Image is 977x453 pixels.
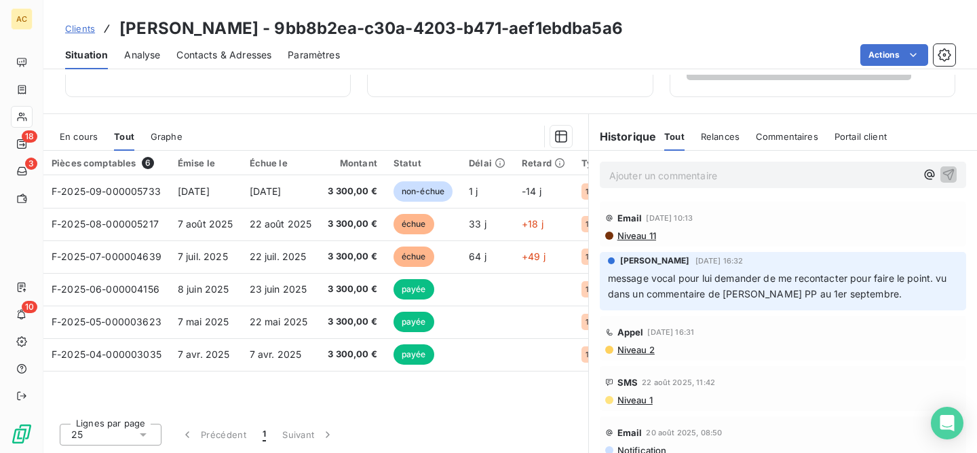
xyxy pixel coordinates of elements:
[178,185,210,197] span: [DATE]
[60,131,98,142] span: En cours
[11,423,33,445] img: Logo LeanPay
[288,48,340,62] span: Paramètres
[119,16,623,41] h3: [PERSON_NAME] - 9bb8b2ea-c30a-4203-b471-aef1ebdba5a6
[586,350,645,359] span: 1.1 _ Vente _ Clients
[394,158,453,168] div: Statut
[394,247,434,267] span: échue
[52,283,159,295] span: F-2025-06-000004156
[589,128,657,145] h6: Historique
[11,8,33,30] div: AC
[52,316,161,327] span: F-2025-05-000003623
[522,218,543,230] span: +18 j
[394,312,434,332] span: payée
[250,283,307,295] span: 23 juin 2025
[52,251,161,262] span: F-2025-07-000004639
[274,420,343,449] button: Suivant
[664,131,685,142] span: Tout
[469,158,505,168] div: Délai
[250,251,307,262] span: 22 juil. 2025
[608,272,950,300] span: message vocal pour lui demander de me recontacter pour faire le point. vu dans un commentaire de ...
[617,213,643,223] span: Email
[756,131,818,142] span: Commentaires
[178,218,233,230] span: 7 août 2025
[151,131,183,142] span: Graphe
[178,283,229,295] span: 8 juin 2025
[646,214,693,222] span: [DATE] 10:13
[71,428,83,441] span: 25
[250,158,312,168] div: Échue le
[835,131,887,142] span: Portail client
[178,316,229,327] span: 7 mai 2025
[620,255,690,267] span: [PERSON_NAME]
[52,218,159,230] span: F-2025-08-000005217
[176,48,271,62] span: Contacts & Adresses
[52,157,161,169] div: Pièces comptables
[394,344,434,365] span: payée
[522,185,541,197] span: -14 j
[178,158,233,168] div: Émise le
[860,44,928,66] button: Actions
[328,217,377,231] span: 3 300,00 €
[642,378,715,386] span: 22 août 2025, 11:42
[178,348,230,360] span: 7 avr. 2025
[22,130,37,143] span: 18
[394,181,453,202] span: non-échue
[328,283,377,296] span: 3 300,00 €
[646,429,722,437] span: 20 août 2025, 08:50
[22,301,37,313] span: 10
[142,157,154,169] span: 6
[617,427,643,438] span: Email
[25,158,37,170] span: 3
[586,253,645,261] span: 1.1 _ Vente _ Clients
[328,315,377,329] span: 3 300,00 €
[586,220,645,228] span: 1.1 _ Vente _ Clients
[254,420,274,449] button: 1
[695,257,744,265] span: [DATE] 16:32
[250,316,308,327] span: 22 mai 2025
[394,214,434,234] span: échue
[52,348,161,360] span: F-2025-04-000003035
[250,348,302,360] span: 7 avr. 2025
[469,185,478,197] span: 1 j
[178,251,228,262] span: 7 juil. 2025
[931,407,963,439] div: Open Intercom Messenger
[250,185,282,197] span: [DATE]
[250,218,312,230] span: 22 août 2025
[65,22,95,35] a: Clients
[469,218,486,230] span: 33 j
[586,285,645,293] span: 1.1 _ Vente _ Clients
[616,344,655,355] span: Niveau 2
[586,318,645,326] span: 1.1 _ Vente _ Clients
[394,279,434,300] span: payée
[522,251,545,262] span: +49 j
[263,428,266,441] span: 1
[616,230,656,241] span: Niveau 11
[124,48,160,62] span: Analyse
[617,377,638,388] span: SMS
[328,185,377,198] span: 3 300,00 €
[172,420,254,449] button: Précédent
[616,395,653,405] span: Niveau 1
[328,250,377,264] span: 3 300,00 €
[114,131,134,142] span: Tout
[647,328,694,336] span: [DATE] 16:31
[617,327,644,338] span: Appel
[65,23,95,34] span: Clients
[581,158,710,168] div: Types de dépenses / revenus
[65,48,108,62] span: Situation
[701,131,740,142] span: Relances
[328,158,377,168] div: Montant
[522,158,565,168] div: Retard
[52,185,161,197] span: F-2025-09-000005733
[469,251,486,262] span: 64 j
[328,348,377,361] span: 3 300,00 €
[586,187,645,196] span: 1.1 _ Vente _ Clients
